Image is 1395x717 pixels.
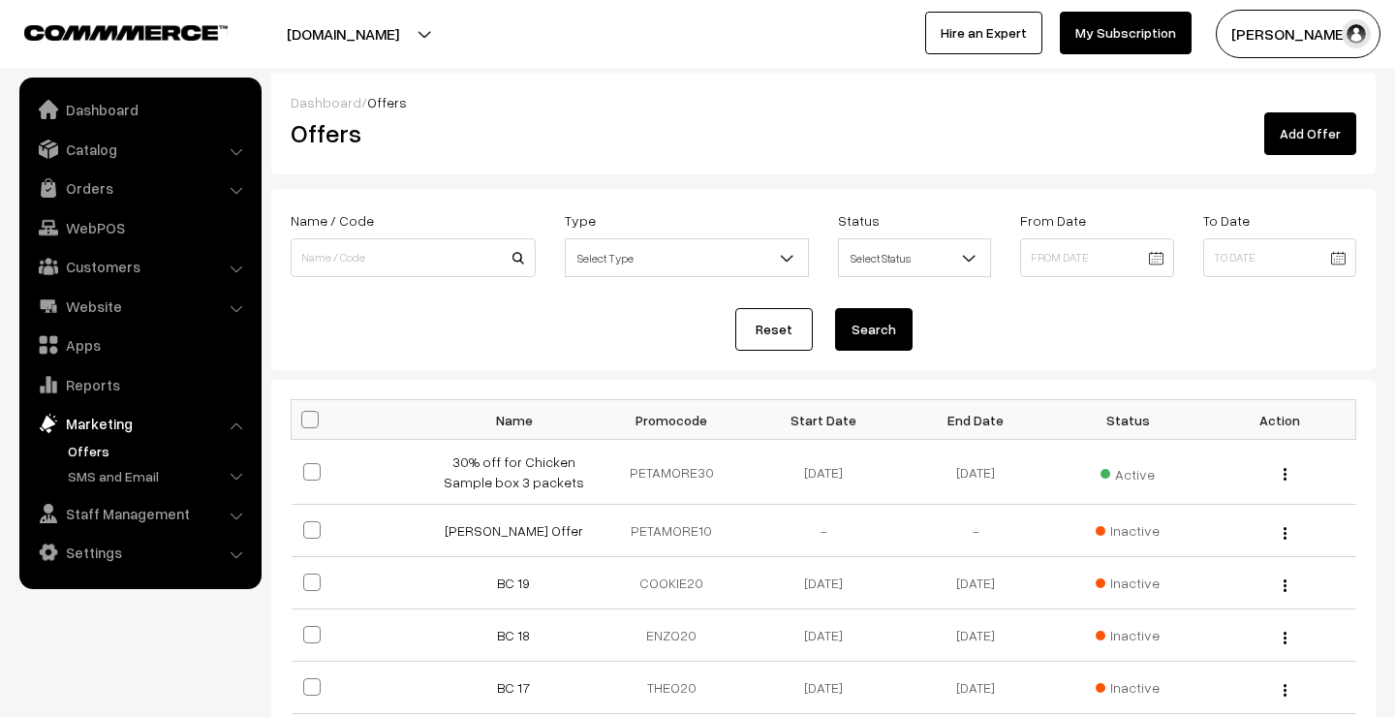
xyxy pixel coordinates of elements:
span: Select Status [839,241,990,275]
td: [DATE] [748,609,900,662]
input: Name / Code [291,238,536,277]
span: Select Type [566,241,809,275]
span: Select Status [838,238,991,277]
img: Menu [1284,632,1286,644]
a: Reset [735,308,813,351]
a: Dashboard [24,92,255,127]
a: Marketing [24,406,255,441]
span: Offers [367,94,407,110]
input: From Date [1020,238,1173,277]
span: [DATE] [956,575,995,591]
label: Name / Code [291,210,374,231]
span: Inactive [1096,573,1160,593]
th: Start Date [748,400,900,440]
td: PETAMORE10 [596,505,748,557]
td: PETAMORE30 [596,440,748,505]
a: WebPOS [24,210,255,245]
button: [PERSON_NAME] [1216,10,1380,58]
td: [DATE] [748,557,900,609]
a: Reports [24,367,255,402]
a: SMS and Email [63,466,255,486]
a: Catalog [24,132,255,167]
a: Staff Management [24,496,255,531]
label: Type [565,210,596,231]
button: Search [835,308,913,351]
img: COMMMERCE [24,25,228,40]
a: Hire an Expert [925,12,1042,54]
td: ENZO20 [596,609,748,662]
span: Inactive [1096,520,1160,541]
a: Settings [24,535,255,570]
td: THEO20 [596,662,748,714]
a: [PERSON_NAME] Offer [445,522,583,539]
div: / [291,92,1356,112]
a: BC 18 [497,627,530,643]
th: End Date [900,400,1052,440]
td: [DATE] [748,662,900,714]
label: Status [838,210,880,231]
h2: Offers [291,118,627,148]
input: To Date [1203,238,1356,277]
label: To Date [1203,210,1250,231]
td: [DATE] [748,440,900,505]
a: BC 17 [497,679,530,696]
a: My Subscription [1060,12,1192,54]
a: BC 19 [497,575,530,591]
img: Menu [1284,527,1286,540]
img: Menu [1284,579,1286,592]
td: COOKIE20 [596,557,748,609]
a: Dashboard [291,94,361,110]
th: Status [1052,400,1204,440]
span: Inactive [1096,625,1160,645]
td: - [748,505,900,557]
label: From Date [1020,210,1086,231]
td: - [900,505,1052,557]
th: Name [444,400,596,440]
img: Menu [1284,684,1286,697]
th: Action [1204,400,1356,440]
a: Offers [63,441,255,461]
a: Orders [24,171,255,205]
a: Website [24,289,255,324]
span: Active [1100,459,1155,484]
span: Inactive [1096,677,1160,698]
th: Promocode [596,400,748,440]
span: [DATE] [956,627,995,643]
span: Select Type [565,238,810,277]
a: 30% off for Chicken Sample box 3 packets [444,453,584,490]
a: Customers [24,249,255,284]
img: user [1342,19,1371,48]
a: COMMMERCE [24,19,194,43]
button: [DOMAIN_NAME] [219,10,467,58]
a: Add Offer [1264,112,1356,155]
img: Menu [1284,468,1286,481]
a: Apps [24,327,255,362]
td: [DATE] [900,440,1052,505]
span: [DATE] [956,679,995,696]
